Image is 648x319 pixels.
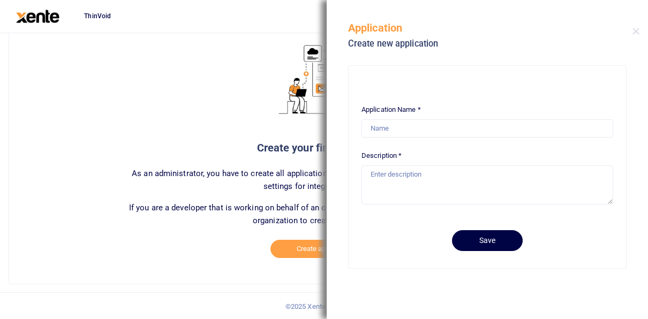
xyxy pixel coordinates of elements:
p: As an administrator, you have to create all applications that a developer can use to access the a... [121,167,526,193]
h5: Create your first application [121,141,526,154]
h5: Application [348,21,620,34]
img: developers_settings.png [253,26,395,133]
label: Description * [361,150,402,161]
button: Create application [270,240,378,258]
button: Save [452,230,523,251]
input: Name [361,119,613,138]
span: ThinVoid [80,11,115,21]
img: logo-large [16,10,59,23]
p: If you are a developer that is working on behalf of an organization, you can request the administ... [121,201,526,227]
button: Close [632,28,639,35]
label: Application Name * [361,104,421,115]
h5: Create new application [348,39,620,49]
a: logo-large logo-large [16,12,59,20]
